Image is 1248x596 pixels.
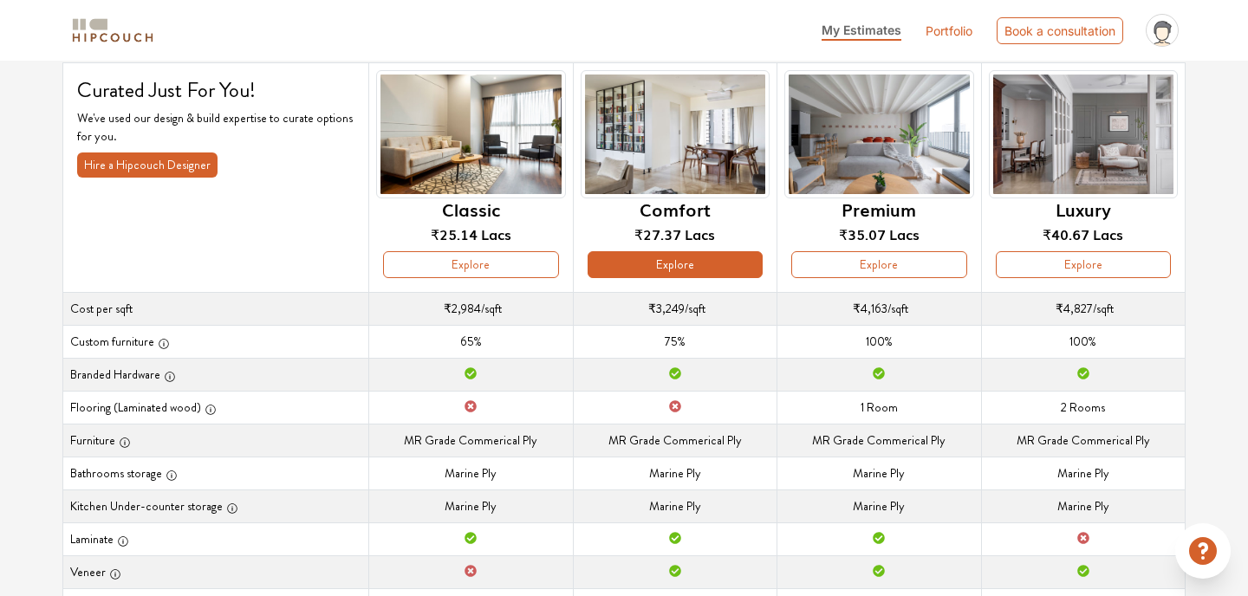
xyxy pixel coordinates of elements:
span: ₹2,984 [444,300,481,317]
td: /sqft [981,292,1185,325]
td: /sqft [777,292,981,325]
button: Hire a Hipcouch Designer [77,152,218,178]
span: My Estimates [822,23,901,37]
td: /sqft [369,292,573,325]
th: Custom furniture [63,325,369,358]
th: Furniture [63,424,369,457]
td: Marine Ply [981,489,1185,522]
h6: Premium [842,198,916,219]
button: Explore [383,251,558,278]
th: Bathrooms storage [63,457,369,489]
img: header-preview [581,70,770,199]
span: Lacs [889,223,920,244]
span: logo-horizontal.svg [69,11,156,50]
img: logo-horizontal.svg [69,16,156,46]
th: Branded Hardware [63,358,369,391]
td: Marine Ply [981,457,1185,489]
h6: Comfort [640,198,711,219]
div: Book a consultation [997,17,1123,44]
td: MR Grade Commerical Ply [369,424,573,457]
th: Veneer [63,555,369,588]
span: ₹25.14 [431,223,478,244]
span: ₹4,163 [853,300,887,317]
th: Kitchen Under-counter storage [63,489,369,522]
p: We've used our design & build expertise to curate options for you. [77,109,354,146]
a: Portfolio [926,22,972,40]
td: 100% [981,325,1185,358]
span: Lacs [1093,223,1123,244]
td: Marine Ply [573,489,777,522]
button: Explore [996,251,1171,278]
td: /sqft [573,292,777,325]
td: 1 Room [777,391,981,424]
h6: Luxury [1056,198,1111,219]
span: Lacs [685,223,715,244]
td: 65% [369,325,573,358]
button: Explore [588,251,763,278]
th: Cost per sqft [63,292,369,325]
img: header-preview [376,70,565,199]
span: ₹40.67 [1043,223,1089,244]
td: Marine Ply [573,457,777,489]
h4: Curated Just For You! [77,77,354,103]
th: Laminate [63,522,369,555]
button: Explore [791,251,966,278]
td: MR Grade Commerical Ply [777,424,981,457]
td: Marine Ply [777,457,981,489]
td: 100% [777,325,981,358]
td: Marine Ply [777,489,981,522]
td: Marine Ply [369,489,573,522]
span: ₹27.37 [634,223,681,244]
td: Marine Ply [369,457,573,489]
td: MR Grade Commerical Ply [981,424,1185,457]
img: header-preview [989,70,1178,199]
th: Flooring (Laminated wood) [63,391,369,424]
h6: Classic [442,198,500,219]
img: header-preview [784,70,973,199]
span: ₹35.07 [839,223,886,244]
span: ₹4,827 [1056,300,1093,317]
span: ₹3,249 [648,300,685,317]
td: MR Grade Commerical Ply [573,424,777,457]
td: 2 Rooms [981,391,1185,424]
td: 75% [573,325,777,358]
span: Lacs [481,223,511,244]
